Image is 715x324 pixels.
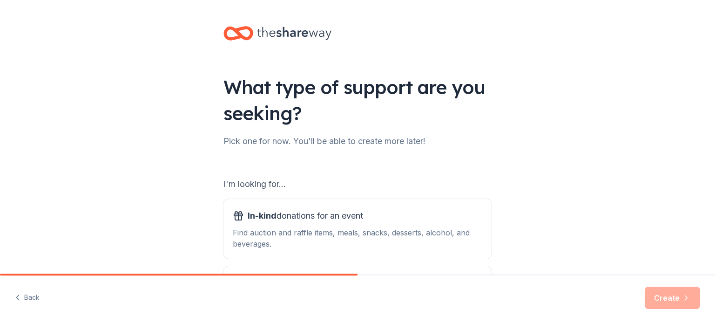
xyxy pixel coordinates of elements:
div: Find auction and raffle items, meals, snacks, desserts, alcohol, and beverages. [233,227,482,249]
span: In-kind [248,211,277,221]
button: In-kinddonations for an eventFind auction and raffle items, meals, snacks, desserts, alcohol, and... [223,199,492,259]
div: What type of support are you seeking? [223,74,492,126]
div: Pick one for now. You'll be able to create more later! [223,134,492,149]
span: donations for an event [248,208,363,223]
div: I'm looking for... [223,177,492,192]
button: Back [15,288,40,308]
